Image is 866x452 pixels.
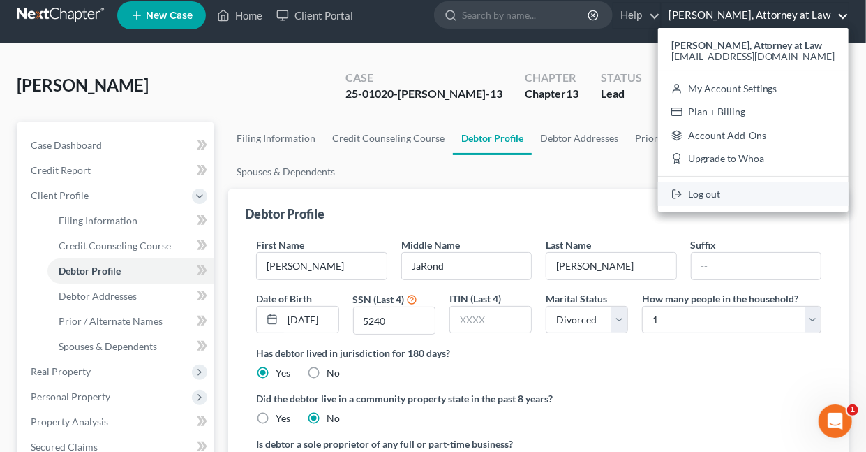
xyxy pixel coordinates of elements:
span: Debtor Profile [59,265,121,277]
a: Home [210,3,269,28]
span: Real Property [31,365,91,377]
a: Debtor Addresses [532,122,627,155]
div: [PERSON_NAME], Attorney at Law [658,28,849,212]
a: Credit Report [20,158,214,183]
a: Filing Information [228,122,324,155]
label: Yes [276,411,290,425]
strong: [PERSON_NAME], Attorney at Law [671,39,823,51]
span: Credit Report [31,164,91,176]
a: Case Dashboard [20,133,214,158]
label: ITIN (Last 4) [449,291,501,306]
span: [PERSON_NAME] [17,75,149,95]
span: Credit Counseling Course [59,240,171,251]
a: My Account Settings [658,77,849,101]
span: Spouses & Dependents [59,340,157,352]
a: Prior / Alternate Names [47,309,214,334]
input: M.I [402,253,531,279]
a: Log out [658,182,849,206]
input: -- [257,253,386,279]
input: MM/DD/YYYY [283,307,338,333]
label: Middle Name [401,238,460,252]
a: Spouses & Dependents [47,334,214,359]
label: First Name [256,238,304,252]
iframe: Intercom live chat [819,404,852,438]
div: Lead [601,86,642,102]
a: [PERSON_NAME], Attorney at Law [662,3,849,28]
a: Help [613,3,660,28]
a: Plan + Billing [658,100,849,124]
a: Client Portal [269,3,360,28]
span: Case Dashboard [31,139,102,151]
a: Debtor Addresses [47,284,214,309]
input: XXXX [450,307,531,333]
a: Property Analysis [20,409,214,435]
span: Personal Property [31,391,110,402]
a: Upgrade to Whoa [658,147,849,171]
a: Debtor Profile [453,122,532,155]
a: Credit Counseling Course [47,233,214,258]
label: No [327,411,340,425]
label: Yes [276,366,290,380]
label: No [327,366,340,380]
input: Search by name... [462,2,590,28]
span: Debtor Addresses [59,290,137,302]
a: Filing Information [47,208,214,233]
a: Account Add-Ons [658,124,849,147]
span: New Case [146,10,193,21]
span: Client Profile [31,189,89,201]
div: Debtor Profile [245,205,324,222]
a: Debtor Profile [47,258,214,284]
span: [EMAIL_ADDRESS][DOMAIN_NAME] [671,50,835,62]
label: Has debtor lived in jurisdiction for 180 days? [256,346,821,360]
a: Credit Counseling Course [324,122,453,155]
input: XXXX [354,307,435,334]
span: Property Analysis [31,416,108,428]
div: Case [345,70,502,86]
a: Spouses & Dependents [228,155,343,189]
span: Prior / Alternate Names [59,315,163,327]
label: SSN (Last 4) [353,292,405,307]
label: How many people in the household? [642,291,798,306]
span: 1 [847,404,858,416]
div: Status [601,70,642,86]
label: Is debtor a sole proprietor of any full or part-time business? [256,437,532,451]
label: Suffix [691,238,717,252]
a: Prior / Alternate Names [627,122,747,155]
input: -- [546,253,675,279]
label: Did the debtor live in a community property state in the past 8 years? [256,391,821,406]
div: Chapter [525,86,578,102]
span: Filing Information [59,214,137,226]
label: Last Name [546,238,591,252]
span: 13 [566,87,578,100]
div: Chapter [525,70,578,86]
input: -- [692,253,821,279]
div: 25-01020-[PERSON_NAME]-13 [345,86,502,102]
label: Date of Birth [256,291,312,306]
label: Marital Status [546,291,607,306]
